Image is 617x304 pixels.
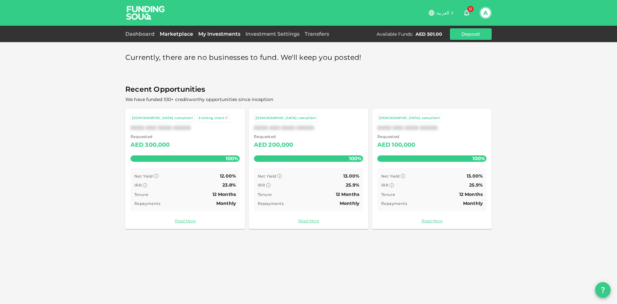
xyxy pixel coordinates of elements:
[134,201,160,206] span: Repayments
[254,218,363,224] a: Read More
[254,140,267,150] div: AED
[254,134,293,140] span: Requested
[268,140,293,150] div: 200,000
[220,173,236,179] span: 12.00%
[381,201,407,206] span: Repayments
[377,31,413,37] div: Available Funds :
[130,134,170,140] span: Requested
[249,109,368,229] a: [DEMOGRAPHIC_DATA]-compliantXXXX XXX XXXX XXXXX Requested AED200,000100% Net Yield 13.00% IRR 25....
[132,115,193,121] div: [DEMOGRAPHIC_DATA]-compliant
[381,174,400,179] span: Net Yield
[469,182,483,188] span: 25.9%
[450,28,492,40] button: Deposit
[340,200,359,206] span: Monthly
[224,154,240,163] span: 100%
[157,31,196,37] a: Marketplace
[460,6,473,19] button: 0
[481,8,490,18] button: A
[377,140,390,150] div: AED
[258,183,265,188] span: IRR
[595,282,611,298] button: question
[347,154,363,163] span: 100%
[346,182,359,188] span: 25.9%
[125,31,157,37] a: Dashboard
[216,200,236,206] span: Monthly
[258,192,272,197] span: Tenure
[302,31,332,37] a: Transfers
[471,154,487,163] span: 100%
[377,125,487,131] div: XXXX XXX XXXX XXXXX
[254,125,363,131] div: XXXX XXX XXXX XXXXX
[243,31,302,37] a: Investment Settings
[372,109,492,229] a: [DEMOGRAPHIC_DATA]-compliantXXXX XXX XXXX XXXXX Requested AED100,000100% Net Yield 13.00% IRR 25....
[467,173,483,179] span: 13.00%
[130,125,240,131] div: XXXX XXX XXXX XXXXX
[459,191,483,197] span: 12 Months
[336,191,359,197] span: 12 Months
[377,218,487,224] a: Read More
[134,174,153,179] span: Net Yield
[199,116,224,120] span: Existing client
[258,174,276,179] span: Net Yield
[381,192,395,197] span: Tenure
[196,31,243,37] a: My Investments
[463,200,483,206] span: Monthly
[134,183,142,188] span: IRR
[381,183,389,188] span: IRR
[125,109,245,229] a: [DEMOGRAPHIC_DATA]-compliant Existing clientXXXX XXX XXXX XXXXX Requested AED300,000100% Net Yiel...
[125,83,492,96] span: Recent Opportunities
[125,51,362,64] span: Currently, there are no businesses to fund. We'll keep you posted!
[379,115,440,121] div: [DEMOGRAPHIC_DATA]-compliant
[125,97,273,102] span: We have funded 100+ creditworthy opportunities since inception
[130,218,240,224] a: Read More
[436,10,449,16] span: العربية
[258,201,284,206] span: Repayments
[222,182,236,188] span: 23.8%
[467,6,474,12] span: 0
[212,191,236,197] span: 12 Months
[416,31,442,37] div: AED 501.00
[377,134,416,140] span: Requested
[134,192,148,197] span: Tenure
[130,140,144,150] div: AED
[392,140,415,150] div: 100,000
[255,115,316,121] div: [DEMOGRAPHIC_DATA]-compliant
[145,140,170,150] div: 300,000
[343,173,359,179] span: 13.00%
